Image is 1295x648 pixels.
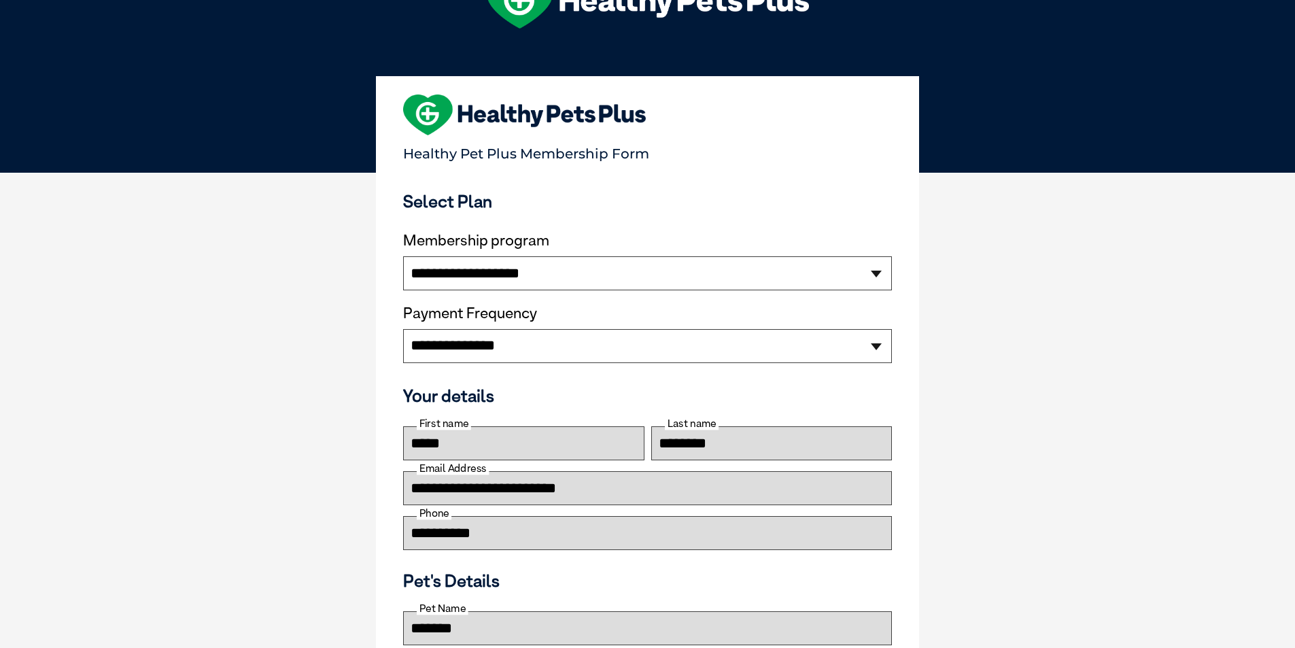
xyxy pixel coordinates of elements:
label: First name [417,417,471,430]
label: Payment Frequency [403,305,537,322]
h3: Pet's Details [398,570,897,591]
label: Email Address [417,462,489,475]
label: Membership program [403,232,892,250]
p: Healthy Pet Plus Membership Form [403,139,892,162]
label: Last name [665,417,719,430]
img: heart-shape-hpp-logo-large.png [403,95,646,135]
label: Phone [417,507,451,519]
h3: Select Plan [403,191,892,211]
h3: Your details [403,386,892,406]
